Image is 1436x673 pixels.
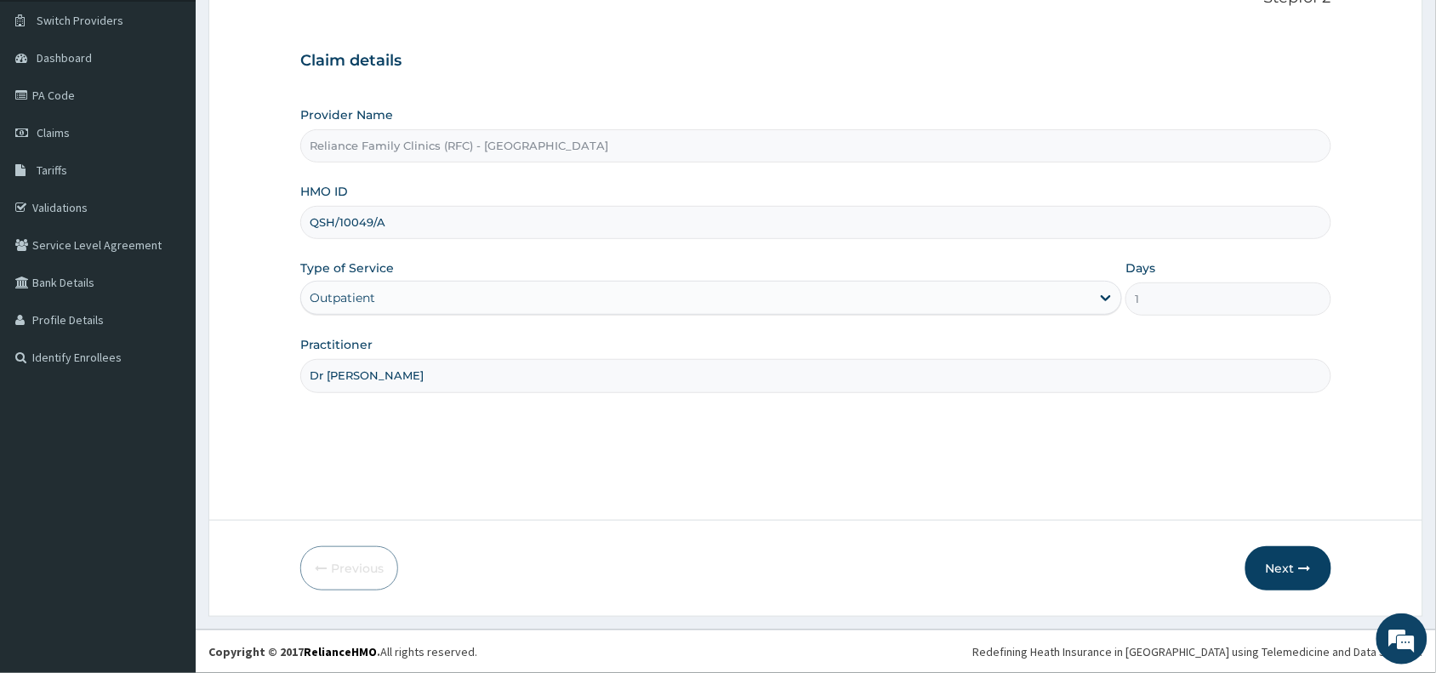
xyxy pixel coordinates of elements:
[300,183,348,200] label: HMO ID
[1245,546,1331,590] button: Next
[310,289,375,306] div: Outpatient
[196,630,1436,673] footer: All rights reserved.
[304,644,377,659] a: RelianceHMO
[37,50,92,66] span: Dashboard
[300,106,393,123] label: Provider Name
[99,214,235,386] span: We're online!
[31,85,69,128] img: d_794563401_company_1708531726252_794563401
[279,9,320,49] div: Minimize live chat window
[37,125,70,140] span: Claims
[208,644,380,659] strong: Copyright © 2017 .
[300,546,398,590] button: Previous
[88,95,286,117] div: Chat with us now
[300,359,1331,392] input: Enter Name
[300,206,1331,239] input: Enter HMO ID
[37,13,123,28] span: Switch Providers
[973,643,1423,660] div: Redefining Heath Insurance in [GEOGRAPHIC_DATA] using Telemedicine and Data Science!
[9,465,324,524] textarea: Type your message and hit 'Enter'
[300,52,1331,71] h3: Claim details
[300,260,394,277] label: Type of Service
[300,336,373,353] label: Practitioner
[1125,260,1155,277] label: Days
[37,163,67,178] span: Tariffs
